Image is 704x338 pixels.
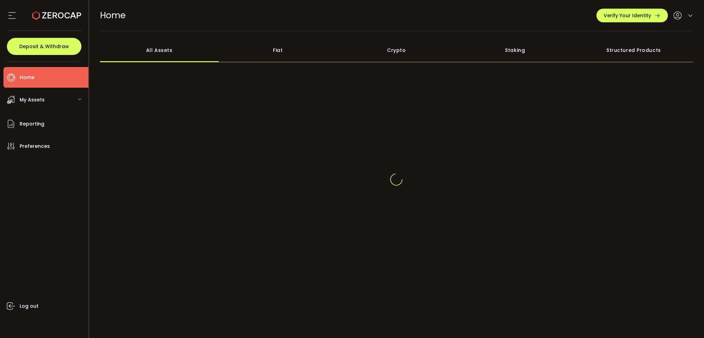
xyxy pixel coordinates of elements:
[19,44,69,49] span: Deposit & Withdraw
[20,141,50,151] span: Preferences
[574,38,693,62] div: Structured Products
[100,38,219,62] div: All Assets
[100,9,125,21] span: Home
[604,13,651,18] span: Verify Your Identity
[337,38,456,62] div: Crypto
[596,9,668,22] button: Verify Your Identity
[7,38,81,55] button: Deposit & Withdraw
[20,73,34,83] span: Home
[456,38,574,62] div: Staking
[219,38,337,62] div: Fiat
[20,95,45,105] span: My Assets
[20,119,44,129] span: Reporting
[20,301,38,311] span: Log out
